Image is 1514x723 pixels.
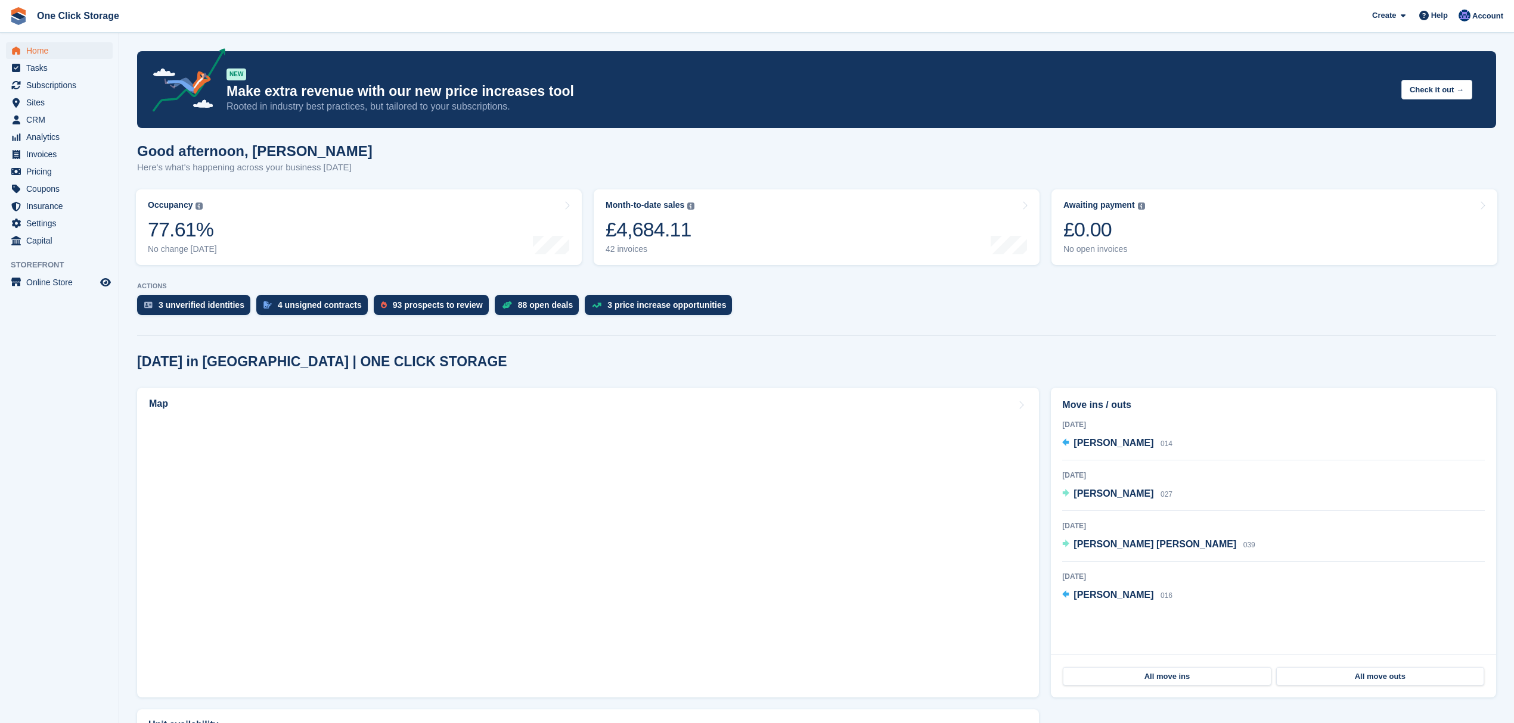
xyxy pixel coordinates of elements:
span: Account [1472,10,1503,22]
div: 77.61% [148,217,217,242]
div: 4 unsigned contracts [278,300,362,310]
a: menu [6,77,113,94]
img: verify_identity-adf6edd0f0f0b5bbfe63781bf79b02c33cf7c696d77639b501bdc392416b5a36.svg [144,301,153,308]
span: Capital [26,232,98,249]
a: menu [6,129,113,145]
a: 3 unverified identities [137,295,256,321]
img: price-adjustments-announcement-icon-8257ccfd72463d97f412b2fc003d46551f7dbcb40ab6d574587a9cd5c0d94... [142,48,226,116]
div: No open invoices [1063,244,1145,254]
span: CRM [26,111,98,128]
span: [PERSON_NAME] [1074,590,1153,600]
img: deal-1b604bf984904fb50ccaf53a9ad4b4a5d6e5aea283cecdc64d6e3604feb123c2.svg [502,301,512,309]
a: menu [6,111,113,128]
span: Create [1372,10,1396,21]
a: menu [6,163,113,180]
div: £4,684.11 [606,217,694,242]
h2: Move ins / outs [1062,398,1485,412]
a: [PERSON_NAME] 016 [1062,588,1172,603]
a: One Click Storage [32,6,124,26]
a: 3 price increase opportunities [585,295,738,321]
img: Thomas [1459,10,1470,21]
p: Rooted in industry best practices, but tailored to your subscriptions. [227,100,1392,113]
p: ACTIONS [137,282,1496,290]
span: Analytics [26,129,98,145]
div: 3 price increase opportunities [607,300,726,310]
a: Awaiting payment £0.00 No open invoices [1051,189,1497,265]
span: [PERSON_NAME] [PERSON_NAME] [1074,539,1236,549]
h2: [DATE] in [GEOGRAPHIC_DATA] | ONE CLICK STORAGE [137,354,507,370]
span: 027 [1161,490,1172,498]
span: Tasks [26,60,98,76]
span: Home [26,42,98,59]
a: Preview store [98,275,113,289]
span: [PERSON_NAME] [1074,488,1153,498]
a: All move outs [1276,667,1484,686]
a: [PERSON_NAME] 014 [1062,436,1172,451]
div: No change [DATE] [148,244,217,254]
a: menu [6,232,113,249]
div: [DATE] [1062,571,1485,582]
a: All move ins [1063,667,1271,686]
img: stora-icon-8386f47178a22dfd0bd8f6a31ec36ba5ce8667c1dd55bd0f319d3a0aa187defe.svg [10,7,27,25]
span: Online Store [26,274,98,291]
a: Map [137,388,1039,697]
div: 88 open deals [518,300,573,310]
div: NEW [227,68,246,80]
span: 014 [1161,440,1172,448]
span: Invoices [26,146,98,163]
div: [DATE] [1062,419,1485,430]
span: Pricing [26,163,98,180]
img: icon-info-grey-7440780725fd019a000dd9b08b2336e03edf1995a4989e88bcd33f0948082b44.svg [687,202,694,210]
button: Check it out → [1401,80,1472,99]
span: Help [1431,10,1448,21]
div: £0.00 [1063,217,1145,242]
a: menu [6,274,113,291]
img: icon-info-grey-7440780725fd019a000dd9b08b2336e03edf1995a4989e88bcd33f0948082b44.svg [1138,202,1145,210]
a: Occupancy 77.61% No change [DATE] [136,189,582,265]
div: 3 unverified identities [159,300,244,310]
span: Insurance [26,198,98,214]
p: Make extra revenue with our new price increases tool [227,83,1392,100]
img: icon-info-grey-7440780725fd019a000dd9b08b2336e03edf1995a4989e88bcd33f0948082b44.svg [196,202,203,210]
img: contract_signature_icon-13c848040528278c33f63329250d36e43548de30e8caae1d1a13099fd9432cc5.svg [263,301,272,308]
span: Storefront [11,259,119,271]
img: price_increase_opportunities-93ffe204e8149a01c8c9dc8f82e8f89637d9d84a8eef4429ea346261dce0b2c0.svg [592,303,601,308]
h1: Good afternoon, [PERSON_NAME] [137,143,373,159]
div: [DATE] [1062,521,1485,531]
a: [PERSON_NAME] [PERSON_NAME] 039 [1062,537,1255,553]
a: 4 unsigned contracts [256,295,374,321]
a: menu [6,215,113,232]
span: Coupons [26,180,98,197]
a: menu [6,146,113,163]
div: 42 invoices [606,244,694,254]
a: menu [6,60,113,76]
span: 016 [1161,591,1172,600]
a: menu [6,42,113,59]
a: menu [6,180,113,197]
a: 88 open deals [495,295,585,321]
span: 039 [1243,541,1255,549]
span: Subscriptions [26,77,98,94]
div: Month-to-date sales [606,200,684,210]
a: 93 prospects to review [374,295,495,321]
img: prospect-51fa495bee0391a8d652442698ab0144808aea92771e9ea1ae160a38d050c398.svg [381,301,387,308]
p: Here's what's happening across your business [DATE] [137,161,373,174]
div: [DATE] [1062,470,1485,481]
a: menu [6,94,113,111]
span: [PERSON_NAME] [1074,438,1153,448]
div: Awaiting payment [1063,200,1135,210]
div: Occupancy [148,200,193,210]
a: menu [6,198,113,214]
span: Settings [26,215,98,232]
div: 93 prospects to review [393,300,483,310]
h2: Map [149,398,168,409]
a: [PERSON_NAME] 027 [1062,487,1172,502]
span: Sites [26,94,98,111]
a: Month-to-date sales £4,684.11 42 invoices [594,189,1040,265]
